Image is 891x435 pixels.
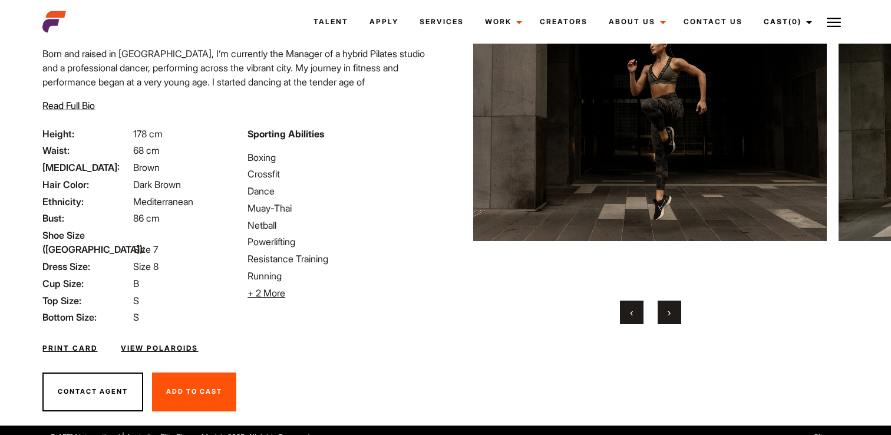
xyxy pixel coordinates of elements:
span: Hair Color: [42,177,131,192]
span: Shoe Size ([GEOGRAPHIC_DATA]): [42,228,131,256]
a: View Polaroids [121,343,198,354]
img: cropped-aefm-brand-fav-22-square.png [42,10,66,34]
span: + 2 More [247,287,285,299]
span: Mediterranean [133,196,193,207]
span: Top Size: [42,294,131,308]
span: Cup Size: [42,276,131,291]
a: Services [409,6,474,38]
span: Size 8 [133,261,159,272]
span: Size 7 [133,243,158,255]
a: Contact Us [673,6,753,38]
span: Dress Size: [42,259,131,273]
span: 68 cm [133,144,160,156]
li: Netball [247,218,438,232]
span: 178 cm [133,128,163,140]
span: S [133,295,139,307]
button: Contact Agent [42,373,143,411]
a: About Us [598,6,673,38]
li: Boxing [247,150,438,164]
li: Dance [247,184,438,198]
li: Muay-Thai [247,201,438,215]
li: Powerlifting [247,235,438,249]
span: Previous [630,307,633,318]
strong: Sporting Abilities [247,128,324,140]
a: Print Card [42,343,97,354]
button: Read Full Bio [42,98,95,113]
span: Brown [133,162,160,173]
a: Apply [359,6,409,38]
span: [MEDICAL_DATA]: [42,160,131,174]
img: Burger icon [827,15,841,29]
span: S [133,311,139,323]
span: Bust: [42,211,131,225]
span: Waist: [42,143,131,157]
span: Bottom Size: [42,310,131,324]
span: Add To Cast [166,387,222,396]
p: Born and raised in [GEOGRAPHIC_DATA], I’m currently the Manager of a hybrid Pilates studio and a ... [42,47,438,103]
li: Crossfit [247,167,438,181]
span: Dark Brown [133,179,181,190]
span: B [133,278,139,289]
a: Cast(0) [753,6,819,38]
span: Read Full Bio [42,100,95,111]
span: (0) [788,17,801,26]
span: Ethnicity: [42,195,131,209]
a: Work [474,6,529,38]
li: Resistance Training [247,252,438,266]
span: Height: [42,127,131,141]
a: Talent [303,6,359,38]
button: Add To Cast [152,373,236,411]
a: Creators [529,6,598,38]
li: Running [247,269,438,283]
span: Next [668,307,671,318]
span: 86 cm [133,212,160,224]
